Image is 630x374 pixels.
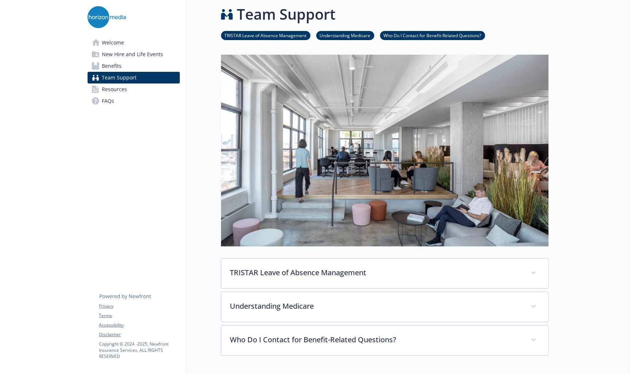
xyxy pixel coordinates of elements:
[230,334,522,345] p: Who Do I Contact for Benefit-Related Questions?
[99,331,179,338] a: Disclaimer
[99,312,179,319] a: Terms
[221,32,310,39] a: TRISTAR Leave of Absence Management
[230,301,522,312] p: Understanding Medicare
[102,72,137,83] span: Team Support
[316,32,374,39] a: Understanding Medicare
[99,322,179,328] a: Accessibility
[102,83,127,95] span: Resources
[237,3,336,25] h1: Team Support
[88,60,180,72] a: Benefits
[88,37,180,48] a: Welcome
[88,83,180,95] a: Resources
[99,303,179,309] a: Privacy
[88,95,180,107] a: FAQs
[221,55,549,246] img: team support page banner
[102,95,115,107] span: FAQs
[221,292,548,322] div: Understanding Medicare
[230,267,522,278] p: TRISTAR Leave of Absence Management
[221,258,548,288] div: TRISTAR Leave of Absence Management
[102,37,124,48] span: Welcome
[380,32,485,39] a: Who Do I Contact for Benefit-Related Questions?
[99,341,179,359] p: Copyright © 2024 - 2025 , Newfront Insurance Services, ALL RIGHTS RESERVED
[102,48,163,60] span: New Hire and Life Events
[88,72,180,83] a: Team Support
[102,60,122,72] span: Benefits
[88,48,180,60] a: New Hire and Life Events
[221,326,548,355] div: Who Do I Contact for Benefit-Related Questions?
